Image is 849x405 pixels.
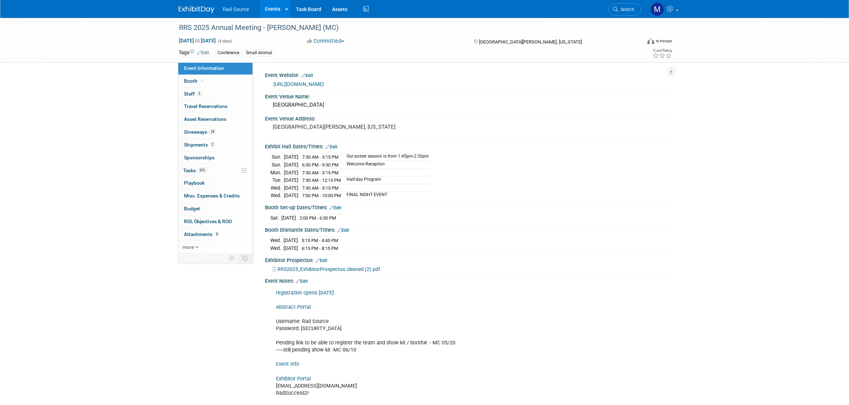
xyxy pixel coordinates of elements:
[276,376,311,382] a: Exhibitor Portal
[270,184,284,192] td: Wed.
[179,37,216,44] span: [DATE] [DATE]
[178,100,252,113] a: Travel Reservations
[226,253,238,263] td: Personalize Event Tab Strip
[650,2,664,16] img: Melissa Conboy
[223,6,249,12] span: Rad Source
[283,245,298,252] td: [DATE]
[302,246,338,251] span: 6:15 PM - 8:15 PM
[209,129,216,134] span: 24
[178,215,252,228] a: ROI, Objectives & ROO
[653,49,672,52] div: Event Rating
[265,113,671,122] div: Event Venue Address:
[178,228,252,241] a: Attachments8
[214,231,220,237] span: 8
[608,3,641,16] a: Search
[284,153,298,161] td: [DATE]
[215,49,241,57] div: Conference
[184,155,215,160] span: Sponsorships
[184,65,224,71] span: Event Information
[655,39,672,44] div: In-Person
[178,177,252,189] a: Playbook
[184,206,200,211] span: Budget
[179,49,209,57] td: Tags
[184,78,206,84] span: Booth
[265,70,671,79] div: Event Website:
[178,75,252,87] a: Booth
[273,81,324,87] a: [URL][DOMAIN_NAME]
[178,113,252,125] a: Asset Reservations
[184,142,215,148] span: Shipments
[184,180,205,186] span: Playbook
[201,79,204,83] i: Booth reservation complete
[342,153,429,161] td: Our poster session is from 1:45pm-2:30pm
[217,39,232,43] span: (4 days)
[599,37,672,48] div: Event Format
[302,162,338,168] span: 6:30 PM - 9:30 PM
[284,169,298,176] td: [DATE]
[270,153,284,161] td: Sun.
[270,169,284,176] td: Mon.
[184,193,240,199] span: Misc. Expenses & Credits
[184,103,227,109] span: Travel Reservations
[178,62,252,75] a: Event Information
[302,185,338,191] span: 7:30 AM - 3:15 PM
[178,164,252,177] a: Tasks33%
[479,39,582,45] span: [GEOGRAPHIC_DATA][PERSON_NAME], [US_STATE]
[184,129,216,135] span: Giveaways
[177,21,630,34] div: RRS 2025 Annual Meeting - [PERSON_NAME] (MC)
[178,152,252,164] a: Sponsorships
[342,192,429,199] td: FINAL NIGHT EVENT
[276,304,311,310] a: Abstract Portal
[178,241,252,253] a: more
[270,192,284,199] td: Wed.
[284,184,298,192] td: [DATE]
[184,219,232,224] span: ROI, Objectives & ROO
[265,276,671,285] div: Event Notes:
[183,244,194,250] span: more
[270,245,283,252] td: Wed.
[178,139,252,151] a: Shipments2
[329,205,341,210] a: Edit
[184,231,220,237] span: Attachments
[342,161,429,169] td: Welcome Reception
[283,237,298,245] td: [DATE]
[178,126,252,138] a: Giveaways24
[296,279,308,284] a: Edit
[284,176,298,184] td: [DATE]
[316,258,327,263] a: Edit
[272,266,380,272] a: RRS2025_ExhibitorProspectus.cleaned (2).pdf
[305,37,347,45] button: Committed
[276,290,334,296] a: registration opens [DATE]
[273,124,426,130] pre: [GEOGRAPHIC_DATA][PERSON_NAME], [US_STATE]
[183,168,207,173] span: Tasks
[197,50,209,55] a: Edit
[647,38,654,44] img: Format-Inperson.png
[184,116,226,122] span: Asset Reservations
[302,238,338,243] span: 3:15 PM - 4:45 PM
[178,190,252,202] a: Misc. Expenses & Credits
[337,228,349,233] a: Edit
[277,266,380,272] span: RRS2025_ExhibitorProspectus.cleaned (2).pdf
[618,7,634,12] span: Search
[302,170,338,175] span: 7:30 AM - 3:15 PM
[265,91,671,100] div: Event Venue Name:
[265,225,671,234] div: Booth Dismantle Dates/Times:
[270,161,284,169] td: Sun.
[178,88,252,100] a: Staff5
[179,6,214,13] img: ExhibitDay
[265,202,671,211] div: Booth Set-up Dates/Times:
[302,154,338,160] span: 7:30 AM - 3:15 PM
[194,38,201,43] span: to
[300,215,336,221] span: 2:00 PM - 6:30 PM
[196,91,202,96] span: 5
[265,255,671,264] div: Exhibitor Prospectus:
[276,361,299,367] a: Event Info
[210,142,215,147] span: 2
[302,178,341,183] span: 7:30 AM - 12:15 PM
[270,214,281,222] td: Sat.
[302,193,341,198] span: 7:00 PM - 10:00 PM
[326,144,337,149] a: Edit
[301,73,313,78] a: Edit
[270,99,665,111] div: [GEOGRAPHIC_DATA]
[198,168,207,173] span: 33%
